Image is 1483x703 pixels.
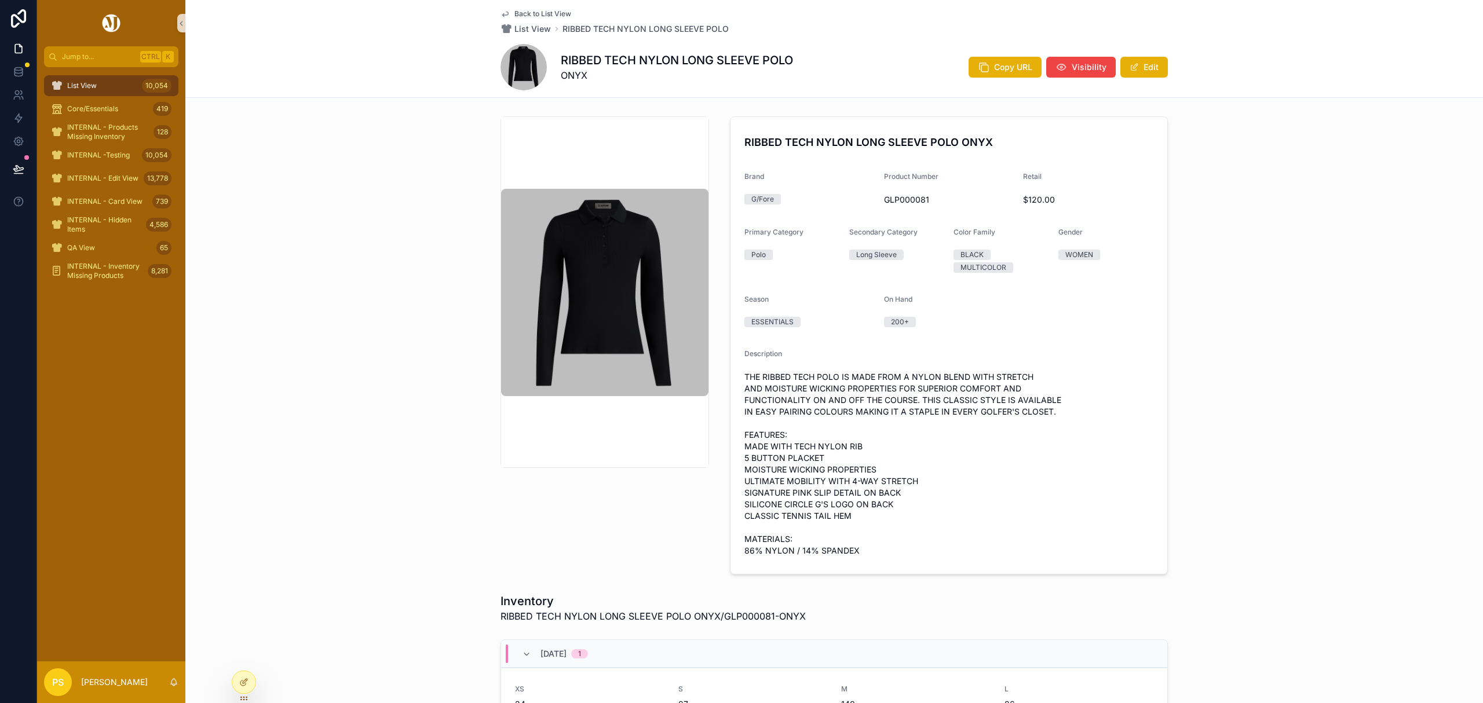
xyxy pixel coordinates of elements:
[1023,172,1042,181] span: Retail
[960,262,1006,273] div: MULTICOLOR
[960,250,984,260] div: BLACK
[67,81,97,90] span: List View
[540,648,567,660] span: [DATE]
[514,9,571,19] span: Back to List View
[501,593,806,609] h1: Inventory
[744,349,782,358] span: Description
[156,241,171,255] div: 65
[1072,61,1106,73] span: Visibility
[67,174,138,183] span: INTERNAL - Edit View
[142,148,171,162] div: 10,054
[515,684,664,694] span: XS
[561,52,793,68] h1: RIBBED TECH NYLON LONG SLEEVE POLO
[67,197,143,206] span: INTERNAL - Card View
[501,609,806,623] span: RIBBED TECH NYLON LONG SLEEVE POLO ONYX/GLP000081-ONYX
[67,123,149,141] span: INTERNAL - Products Missing Inventory
[152,195,171,208] div: 739
[37,67,185,296] div: scrollable content
[744,172,764,181] span: Brand
[81,676,148,688] p: [PERSON_NAME]
[678,684,828,694] span: S
[44,46,178,67] button: Jump to...CtrlK
[744,228,803,236] span: Primary Category
[1046,57,1116,78] button: Visibility
[1023,194,1153,206] span: $120.00
[67,215,141,234] span: INTERNAL - Hidden Items
[52,675,64,689] span: PS
[100,14,122,32] img: App logo
[44,122,178,142] a: INTERNAL - Products Missing Inventory128
[67,243,95,252] span: QA View
[1058,228,1083,236] span: Gender
[1005,684,1154,694] span: L
[140,51,161,63] span: Ctrl
[994,61,1032,73] span: Copy URL
[142,79,171,93] div: 10,054
[884,295,912,303] span: On Hand
[884,172,938,181] span: Product Number
[67,151,130,160] span: INTERNAL -Testing
[44,214,178,235] a: INTERNAL - Hidden Items4,586
[884,194,1014,206] span: GLP000081
[501,23,551,35] a: List View
[1065,250,1093,260] div: WOMEN
[44,191,178,212] a: INTERNAL - Card View739
[44,75,178,96] a: List View10,054
[67,104,118,113] span: Core/Essentials
[144,171,171,185] div: 13,778
[148,264,171,278] div: 8,281
[561,68,793,82] span: ONYX
[146,218,171,232] div: 4,586
[44,98,178,119] a: Core/Essentials419
[163,52,173,61] span: K
[1120,57,1168,78] button: Edit
[62,52,136,61] span: Jump to...
[969,57,1042,78] button: Copy URL
[744,295,769,303] span: Season
[841,684,991,694] span: M
[578,649,581,658] div: 1
[954,228,995,236] span: Color Family
[562,23,729,35] a: RIBBED TECH NYLON LONG SLEEVE POLO
[856,250,897,260] div: Long Sleeve
[891,317,909,327] div: 200+
[744,134,1153,150] h4: RIBBED TECH NYLON LONG SLEEVE POLO ONYX
[44,168,178,189] a: INTERNAL - Edit View13,778
[153,102,171,116] div: 419
[501,9,571,19] a: Back to List View
[44,145,178,166] a: INTERNAL -Testing10,054
[744,371,1153,556] span: THE RIBBED TECH POLO IS MADE FROM A NYLON BLEND WITH STRETCH AND MOISTURE WICKING PROPERTIES FOR ...
[751,317,794,327] div: ESSENTIALS
[44,237,178,258] a: QA View65
[751,250,766,260] div: Polo
[751,194,774,204] div: G/Fore
[514,23,551,35] span: List View
[67,262,143,280] span: INTERNAL - Inventory Missing Products
[849,228,918,236] span: Secondary Category
[44,261,178,281] a: INTERNAL - Inventory Missing Products8,281
[501,189,708,396] img: GLP000081-ONYX.jpg
[154,125,171,139] div: 128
